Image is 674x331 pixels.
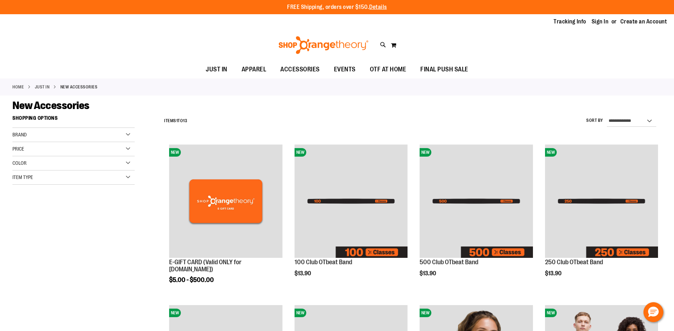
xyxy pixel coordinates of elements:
[60,84,98,90] strong: New Accessories
[592,18,609,26] a: Sign In
[12,132,27,137] span: Brand
[169,145,282,259] a: E-GIFT CARD (Valid ONLY for ShopOrangetheory.com)NEW
[545,270,562,277] span: $13.90
[12,174,33,180] span: Item Type
[164,115,187,126] h2: Items to
[370,61,406,77] span: OTF AT HOME
[183,118,187,123] span: 13
[416,141,536,291] div: product
[12,84,24,90] a: Home
[295,145,408,257] img: Image of 100 Club OTbeat Band
[420,145,533,259] a: Image of 500 Club OTbeat BandNEW
[545,145,658,259] a: Image of 250 Club OTbeat BandNEW
[169,145,282,257] img: E-GIFT CARD (Valid ONLY for ShopOrangetheory.com)
[369,4,387,10] a: Details
[12,146,24,152] span: Price
[420,270,437,277] span: $13.90
[420,61,468,77] span: FINAL PUSH SALE
[199,61,234,77] a: JUST IN
[363,61,414,78] a: OTF AT HOME
[545,148,557,157] span: NEW
[541,141,662,291] div: product
[291,141,411,291] div: product
[413,61,475,78] a: FINAL PUSH SALE
[334,61,356,77] span: EVENTS
[295,259,352,266] a: 100 Club OTbeat Band
[166,141,286,302] div: product
[12,99,90,112] span: New Accessories
[242,61,266,77] span: APPAREL
[35,84,50,90] a: JUST IN
[420,148,431,157] span: NEW
[420,309,431,317] span: NEW
[176,118,178,123] span: 1
[169,148,181,157] span: NEW
[643,302,663,322] button: Hello, have a question? Let’s chat.
[277,36,370,54] img: Shop Orangetheory
[169,276,214,283] span: $5.00 - $500.00
[420,145,533,257] img: Image of 500 Club OTbeat Band
[280,61,320,77] span: ACCESSORIES
[295,148,306,157] span: NEW
[273,61,327,78] a: ACCESSORIES
[327,61,363,78] a: EVENTS
[586,118,603,124] label: Sort By
[234,61,274,78] a: APPAREL
[295,309,306,317] span: NEW
[620,18,667,26] a: Create an Account
[206,61,227,77] span: JUST IN
[545,259,603,266] a: 250 Club OTbeat Band
[545,309,557,317] span: NEW
[12,160,27,166] span: Color
[420,259,478,266] a: 500 Club OTbeat Band
[169,309,181,317] span: NEW
[295,145,408,259] a: Image of 100 Club OTbeat BandNEW
[554,18,586,26] a: Tracking Info
[545,145,658,257] img: Image of 250 Club OTbeat Band
[295,270,312,277] span: $13.90
[287,3,387,11] p: FREE Shipping, orders over $150.
[169,259,242,273] a: E-GIFT CARD (Valid ONLY for [DOMAIN_NAME])
[12,112,135,128] strong: Shopping Options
